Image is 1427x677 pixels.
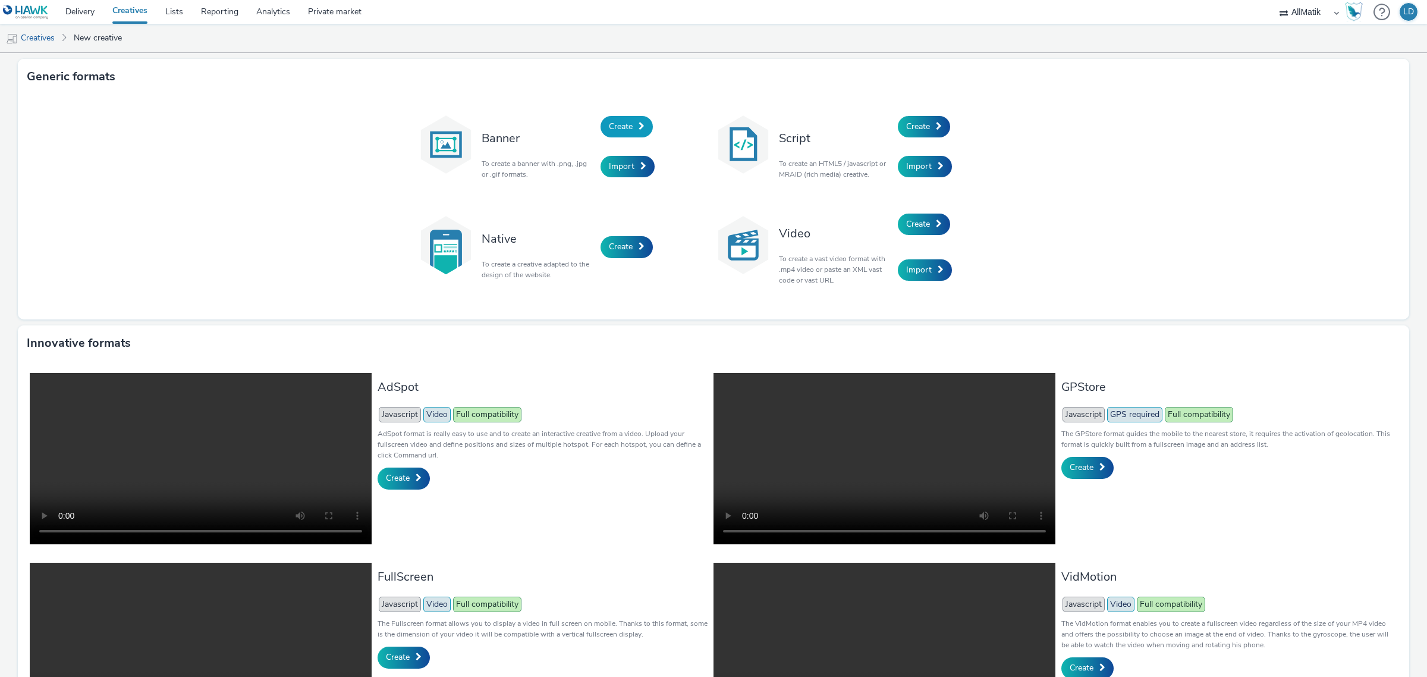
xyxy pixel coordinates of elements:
[601,156,655,177] a: Import
[779,253,892,286] p: To create a vast video format with .mp4 video or paste an XML vast code or vast URL.
[378,618,708,640] p: The Fullscreen format allows you to display a video in full screen on mobile. Thanks to this form...
[713,115,773,174] img: code.svg
[482,130,595,146] h3: Banner
[779,158,892,180] p: To create an HTML5 / javascript or MRAID (rich media) creative.
[378,428,708,460] p: AdSpot format is really easy to use and to create an interactive creative from a video. Upload yo...
[1403,3,1414,21] div: LD
[378,647,430,668] a: Create
[601,236,653,258] a: Create
[1107,407,1162,422] span: GPS required
[898,156,952,177] a: Import
[1063,407,1105,422] span: Javascript
[453,407,521,422] span: Full compatibility
[1070,462,1093,473] span: Create
[1137,597,1205,612] span: Full compatibility
[1107,597,1134,612] span: Video
[713,215,773,275] img: video.svg
[1061,428,1391,450] p: The GPStore format guides the mobile to the nearest store, it requires the activation of geolocat...
[1345,2,1368,21] a: Hawk Academy
[482,259,595,280] p: To create a creative adapted to the design of the website.
[423,407,451,422] span: Video
[898,214,950,235] a: Create
[379,597,421,612] span: Javascript
[6,33,18,45] img: mobile
[609,121,633,132] span: Create
[482,158,595,180] p: To create a banner with .png, .jpg or .gif formats.
[453,597,521,612] span: Full compatibility
[378,569,708,585] h3: FullScreen
[1165,407,1233,422] span: Full compatibility
[378,468,430,489] a: Create
[1061,618,1391,650] p: The VidMotion format enables you to create a fullscreen video regardless of the size of your MP4 ...
[1070,662,1093,673] span: Create
[779,225,892,242] h3: Video
[3,5,49,20] img: undefined Logo
[27,334,131,352] h3: Innovative formats
[423,597,451,612] span: Video
[27,68,115,86] h3: Generic formats
[1345,2,1363,21] img: Hawk Academy
[906,218,930,230] span: Create
[906,121,930,132] span: Create
[601,116,653,137] a: Create
[416,115,476,174] img: banner.svg
[779,130,892,146] h3: Script
[906,264,932,275] span: Import
[68,24,128,52] a: New creative
[482,231,595,247] h3: Native
[906,161,932,172] span: Import
[898,259,952,281] a: Import
[609,161,634,172] span: Import
[386,651,410,663] span: Create
[379,407,421,422] span: Javascript
[1061,379,1391,395] h3: GPStore
[1061,457,1114,478] a: Create
[1063,597,1105,612] span: Javascript
[609,241,633,252] span: Create
[386,472,410,484] span: Create
[898,116,950,137] a: Create
[378,379,708,395] h3: AdSpot
[416,215,476,275] img: native.svg
[1061,569,1391,585] h3: VidMotion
